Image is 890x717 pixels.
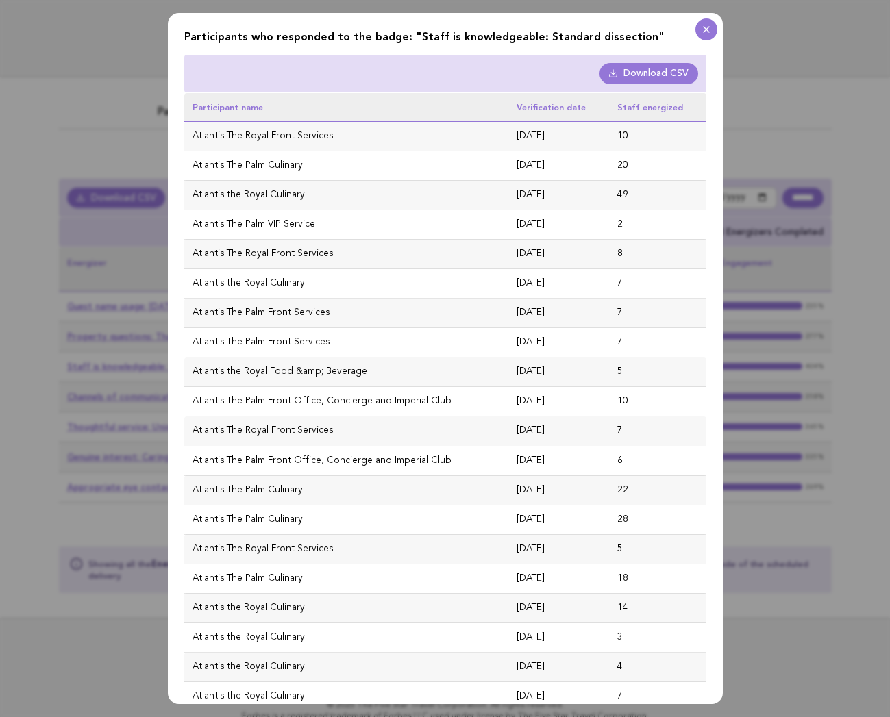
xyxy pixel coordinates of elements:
[508,239,609,268] td: [DATE]
[184,653,508,682] td: Atlantis the Royal Culinary
[609,151,706,180] td: 20
[184,180,508,210] td: Atlantis the Royal Culinary
[184,269,508,299] td: Atlantis the Royal Culinary
[184,239,508,268] td: Atlantis The Royal Front Services
[508,299,609,328] td: [DATE]
[609,593,706,622] td: 14
[508,121,609,151] td: [DATE]
[609,682,706,712] td: 7
[184,29,706,44] h2: Participants who responded to the badge: "Staff is knowledgeable: Standard dissection"
[609,387,706,416] td: 10
[184,328,508,357] td: Atlantis The Palm Front Services
[609,93,706,122] th: Staff energized
[184,121,508,151] td: Atlantis The Royal Front Services
[184,446,508,475] td: Atlantis The Palm Front Office, Concierge and Imperial Club
[508,387,609,416] td: [DATE]
[609,210,706,239] td: 2
[609,534,706,564] td: 5
[609,564,706,593] td: 18
[609,653,706,682] td: 4
[184,416,508,446] td: Atlantis The Royal Front Services
[508,151,609,180] td: [DATE]
[508,534,609,564] td: [DATE]
[609,121,706,151] td: 10
[609,416,706,446] td: 7
[508,328,609,357] td: [DATE]
[508,357,609,387] td: [DATE]
[508,180,609,210] td: [DATE]
[609,623,706,653] td: 3
[184,299,508,328] td: Atlantis The Palm Front Services
[508,623,609,653] td: [DATE]
[609,446,706,475] td: 6
[609,328,706,357] td: 7
[609,239,706,268] td: 8
[184,564,508,593] td: Atlantis The Palm Culinary
[508,93,609,122] th: Verification date
[508,505,609,534] td: [DATE]
[508,653,609,682] td: [DATE]
[184,682,508,712] td: Atlantis the Royal Culinary
[609,269,706,299] td: 7
[184,93,508,122] th: Participant name
[184,475,508,505] td: Atlantis The Palm Culinary
[508,210,609,239] td: [DATE]
[609,357,706,387] td: 5
[184,534,508,564] td: Atlantis The Royal Front Services
[508,416,609,446] td: [DATE]
[609,180,706,210] td: 49
[508,564,609,593] td: [DATE]
[508,593,609,622] td: [DATE]
[508,269,609,299] td: [DATE]
[184,505,508,534] td: Atlantis The Palm Culinary
[609,299,706,328] td: 7
[184,151,508,180] td: Atlantis The Palm Culinary
[599,63,698,84] a: Download CSV
[184,357,508,387] td: Atlantis the Royal Food &amp; Beverage
[609,475,706,505] td: 22
[184,593,508,622] td: Atlantis the Royal Culinary
[609,505,706,534] td: 28
[184,623,508,653] td: Atlantis the Royal Culinary
[508,446,609,475] td: [DATE]
[184,210,508,239] td: Atlantis The Palm VIP Service
[184,387,508,416] td: Atlantis The Palm Front Office, Concierge and Imperial Club
[508,475,609,505] td: [DATE]
[508,682,609,712] td: [DATE]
